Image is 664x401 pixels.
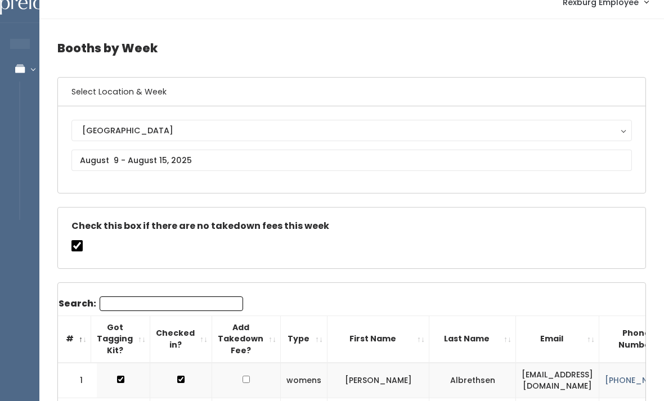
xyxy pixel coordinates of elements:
div: [GEOGRAPHIC_DATA] [82,125,621,137]
h5: Check this box if there are no takedown fees this week [71,222,632,232]
th: Checked in?: activate to sort column ascending [150,316,212,363]
label: Search: [59,297,243,312]
td: womens [281,363,327,399]
input: Search: [100,297,243,312]
th: Type: activate to sort column ascending [281,316,327,363]
h6: Select Location & Week [58,78,645,107]
th: Email: activate to sort column ascending [516,316,599,363]
th: Add Takedown Fee?: activate to sort column ascending [212,316,281,363]
td: [EMAIL_ADDRESS][DOMAIN_NAME] [516,363,599,399]
th: #: activate to sort column descending [52,316,91,363]
button: [GEOGRAPHIC_DATA] [71,120,632,142]
th: First Name: activate to sort column ascending [327,316,429,363]
input: August 9 - August 15, 2025 [71,150,632,172]
td: Albrethsen [429,363,516,399]
td: 1 [58,363,97,399]
th: Last Name: activate to sort column ascending [429,316,516,363]
td: [PERSON_NAME] [327,363,429,399]
h4: Booths by Week [57,33,646,64]
th: Got Tagging Kit?: activate to sort column ascending [91,316,150,363]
